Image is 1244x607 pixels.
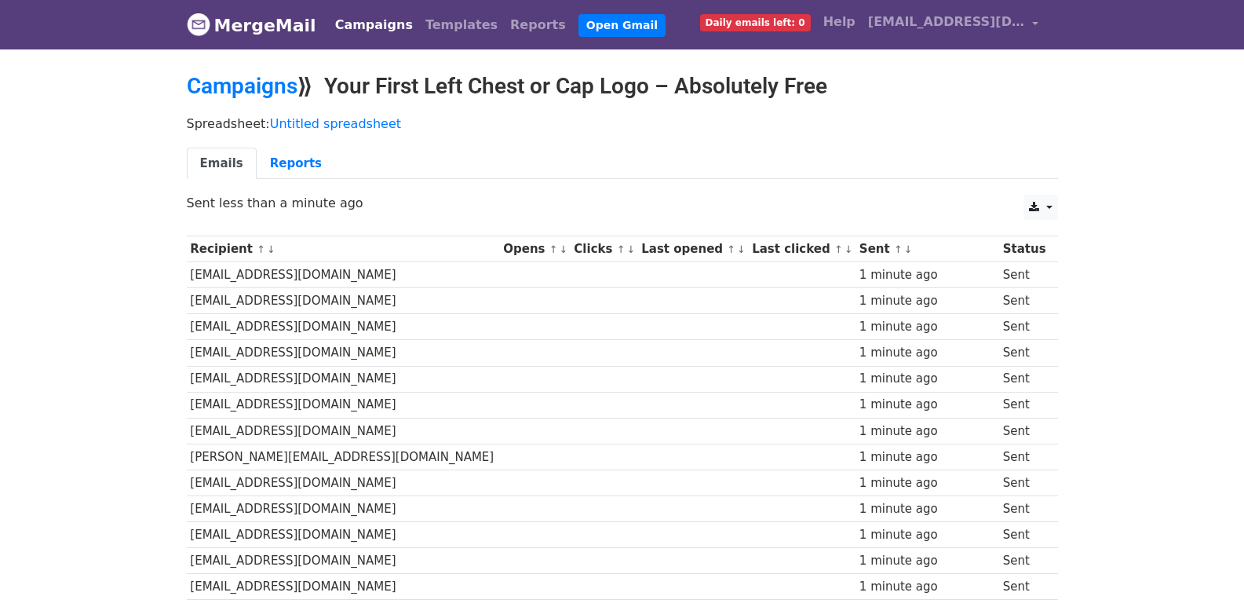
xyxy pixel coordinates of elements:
[999,392,1050,418] td: Sent
[855,236,999,262] th: Sent
[859,526,995,544] div: 1 minute ago
[187,366,500,392] td: [EMAIL_ADDRESS][DOMAIN_NAME]
[859,448,995,466] div: 1 minute ago
[187,574,500,600] td: [EMAIL_ADDRESS][DOMAIN_NAME]
[834,243,843,255] a: ↑
[187,262,500,288] td: [EMAIL_ADDRESS][DOMAIN_NAME]
[578,14,666,37] a: Open Gmail
[187,470,500,495] td: [EMAIL_ADDRESS][DOMAIN_NAME]
[187,13,210,36] img: MergeMail logo
[187,548,500,574] td: [EMAIL_ADDRESS][DOMAIN_NAME]
[859,266,995,284] div: 1 minute ago
[859,370,995,388] div: 1 minute ago
[859,578,995,596] div: 1 minute ago
[560,243,568,255] a: ↓
[187,418,500,444] td: [EMAIL_ADDRESS][DOMAIN_NAME]
[999,236,1050,262] th: Status
[187,115,1058,132] p: Spreadsheet:
[999,340,1050,366] td: Sent
[859,474,995,492] div: 1 minute ago
[999,314,1050,340] td: Sent
[859,422,995,441] div: 1 minute ago
[187,314,500,340] td: [EMAIL_ADDRESS][DOMAIN_NAME]
[187,444,500,470] td: [PERSON_NAME][EMAIL_ADDRESS][DOMAIN_NAME]
[187,195,1058,211] p: Sent less than a minute ago
[999,418,1050,444] td: Sent
[626,243,635,255] a: ↓
[999,366,1050,392] td: Sent
[187,392,500,418] td: [EMAIL_ADDRESS][DOMAIN_NAME]
[187,148,257,180] a: Emails
[999,548,1050,574] td: Sent
[845,243,853,255] a: ↓
[999,574,1050,600] td: Sent
[187,73,297,99] a: Campaigns
[999,262,1050,288] td: Sent
[859,552,995,570] div: 1 minute ago
[999,288,1050,314] td: Sent
[504,9,572,41] a: Reports
[267,243,275,255] a: ↓
[187,236,500,262] th: Recipient
[694,6,817,38] a: Daily emails left: 0
[859,344,995,362] div: 1 minute ago
[999,444,1050,470] td: Sent
[187,9,316,42] a: MergeMail
[859,318,995,336] div: 1 minute ago
[859,292,995,310] div: 1 minute ago
[999,470,1050,495] td: Sent
[270,116,401,131] a: Untitled spreadsheet
[904,243,913,255] a: ↓
[999,496,1050,522] td: Sent
[571,236,638,262] th: Clicks
[727,243,735,255] a: ↑
[859,396,995,414] div: 1 minute ago
[329,9,419,41] a: Campaigns
[499,236,570,262] th: Opens
[868,13,1025,31] span: [EMAIL_ADDRESS][DOMAIN_NAME]
[549,243,558,255] a: ↑
[617,243,626,255] a: ↑
[187,496,500,522] td: [EMAIL_ADDRESS][DOMAIN_NAME]
[257,243,265,255] a: ↑
[862,6,1045,43] a: [EMAIL_ADDRESS][DOMAIN_NAME]
[894,243,903,255] a: ↑
[187,288,500,314] td: [EMAIL_ADDRESS][DOMAIN_NAME]
[637,236,748,262] th: Last opened
[419,9,504,41] a: Templates
[737,243,746,255] a: ↓
[859,500,995,518] div: 1 minute ago
[187,340,500,366] td: [EMAIL_ADDRESS][DOMAIN_NAME]
[257,148,335,180] a: Reports
[187,73,1058,100] h2: ⟫ Your First Left Chest or Cap Logo – Absolutely Free
[187,522,500,548] td: [EMAIL_ADDRESS][DOMAIN_NAME]
[817,6,862,38] a: Help
[748,236,855,262] th: Last clicked
[700,14,811,31] span: Daily emails left: 0
[999,522,1050,548] td: Sent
